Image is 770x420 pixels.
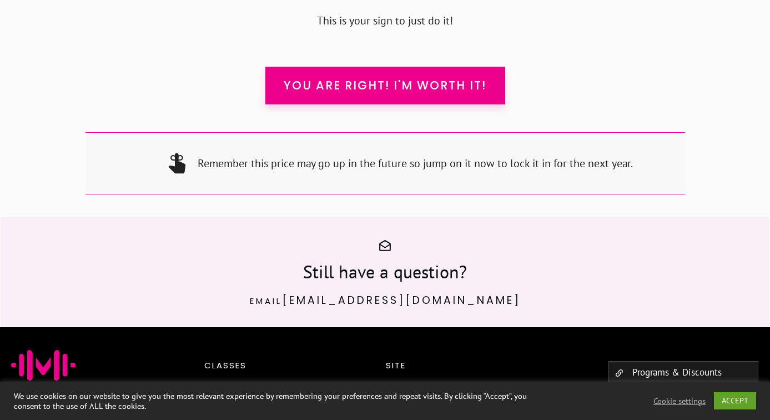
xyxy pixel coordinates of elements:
[14,391,534,411] div: We use cookies on our website to give you the most relevant experience by remembering your prefer...
[227,381,293,393] a: 6-Week Sessions
[250,295,282,307] span: Email
[279,78,491,93] span: You are right! I'm worth it!
[632,366,722,378] a: Programs & Discounts
[11,350,76,380] img: Favicon Jessica Sennet Mighty Mom Prenatal Postpartum Mom & Baby Fitness Programs Toronto Ontario...
[653,396,706,406] a: Cookie settings
[282,293,521,308] a: [EMAIL_ADDRESS][DOMAIN_NAME]
[386,358,585,373] p: Site
[173,11,597,44] p: This is your sign to just do it!
[408,381,520,393] a: Prenatal: Mighty Mom to Be
[204,358,377,373] p: Classes
[97,259,673,290] h3: Still have a question?
[714,392,756,409] a: ACCEPT
[265,67,505,104] a: You are right! I'm worth it!
[198,154,685,173] p: Remember this price may go up in the future so jump on it now to lock it in for the next year.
